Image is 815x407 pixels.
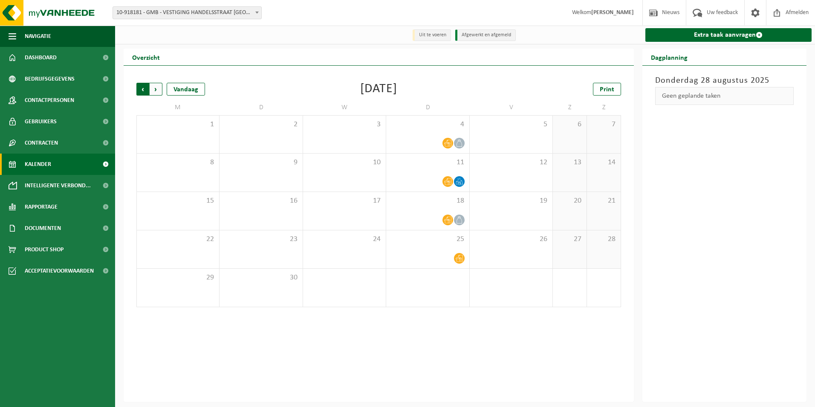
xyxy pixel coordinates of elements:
[587,100,621,115] td: Z
[124,49,168,65] h2: Overzicht
[141,120,215,129] span: 1
[413,29,451,41] li: Uit te voeren
[386,100,469,115] td: D
[141,196,215,206] span: 15
[655,87,794,105] div: Geen geplande taken
[25,111,57,132] span: Gebruikers
[600,86,614,93] span: Print
[593,83,621,96] a: Print
[25,90,74,111] span: Contactpersonen
[645,28,812,42] a: Extra taak aanvragen
[136,83,149,96] span: Vorige
[224,235,298,244] span: 23
[113,6,262,19] span: 10-918181 - GMB - VESTIGING HANDELSSTRAAT VEURNE - VEURNE
[591,196,616,206] span: 21
[25,175,91,196] span: Intelligente verbond...
[557,235,582,244] span: 27
[360,83,397,96] div: [DATE]
[25,239,64,260] span: Product Shop
[25,196,58,218] span: Rapportage
[307,235,381,244] span: 24
[307,158,381,167] span: 10
[141,273,215,282] span: 29
[141,158,215,167] span: 8
[220,100,303,115] td: D
[591,158,616,167] span: 14
[25,26,51,47] span: Navigatie
[474,235,548,244] span: 26
[303,100,386,115] td: W
[224,120,298,129] span: 2
[591,120,616,129] span: 7
[150,83,162,96] span: Volgende
[455,29,516,41] li: Afgewerkt en afgemeld
[307,120,381,129] span: 3
[25,47,57,68] span: Dashboard
[390,196,465,206] span: 18
[390,158,465,167] span: 11
[141,235,215,244] span: 22
[474,196,548,206] span: 19
[557,196,582,206] span: 20
[474,158,548,167] span: 12
[557,158,582,167] span: 13
[390,235,465,244] span: 25
[224,196,298,206] span: 16
[167,83,205,96] div: Vandaag
[307,196,381,206] span: 17
[25,68,75,90] span: Bedrijfsgegevens
[224,273,298,282] span: 30
[591,235,616,244] span: 28
[25,154,51,175] span: Kalender
[25,260,94,282] span: Acceptatievoorwaarden
[553,100,587,115] td: Z
[25,132,58,154] span: Contracten
[655,74,794,87] h3: Donderdag 28 augustus 2025
[470,100,553,115] td: V
[136,100,220,115] td: M
[113,7,261,19] span: 10-918181 - GMB - VESTIGING HANDELSSTRAAT VEURNE - VEURNE
[591,9,634,16] strong: [PERSON_NAME]
[25,218,61,239] span: Documenten
[557,120,582,129] span: 6
[390,120,465,129] span: 4
[224,158,298,167] span: 9
[642,49,696,65] h2: Dagplanning
[474,120,548,129] span: 5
